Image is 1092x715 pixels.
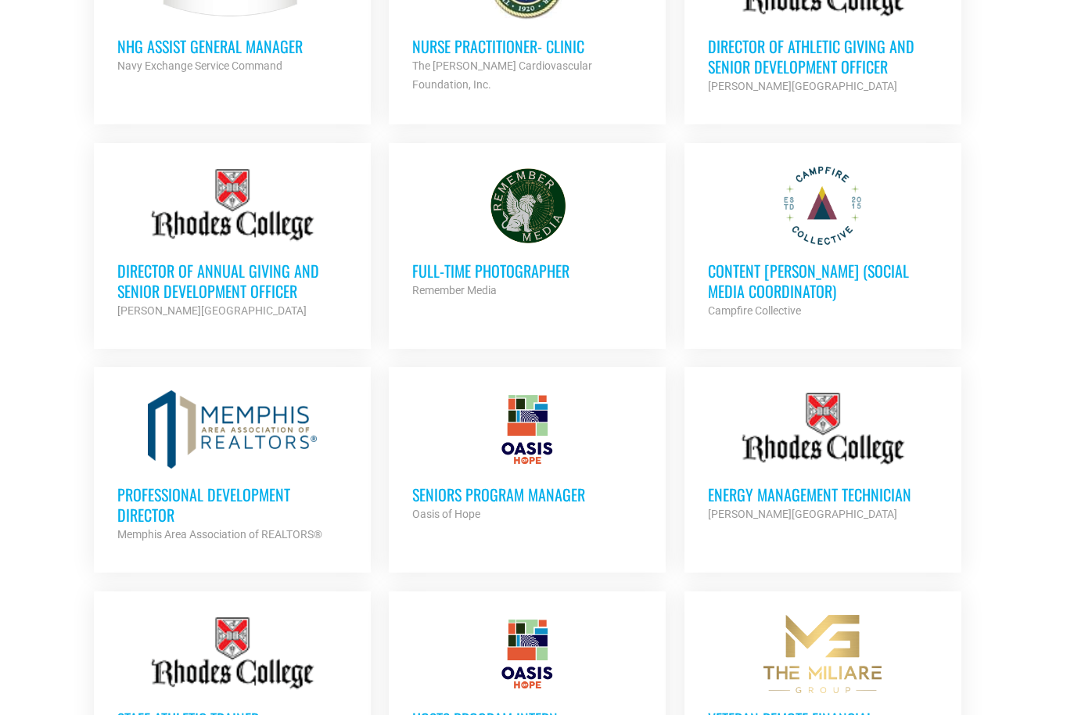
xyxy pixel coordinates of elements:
h3: Nurse Practitioner- Clinic [412,36,642,56]
a: Content [PERSON_NAME] (Social Media Coordinator) Campfire Collective [684,143,961,343]
h3: Content [PERSON_NAME] (Social Media Coordinator) [708,260,938,301]
strong: [PERSON_NAME][GEOGRAPHIC_DATA] [117,304,307,317]
h3: NHG ASSIST GENERAL MANAGER [117,36,347,56]
strong: [PERSON_NAME][GEOGRAPHIC_DATA] [708,508,897,520]
strong: The [PERSON_NAME] Cardiovascular Foundation, Inc. [412,59,592,91]
a: Energy Management Technician [PERSON_NAME][GEOGRAPHIC_DATA] [684,367,961,547]
h3: Director of Athletic Giving and Senior Development Officer [708,36,938,77]
h3: Director of Annual Giving and Senior Development Officer [117,260,347,301]
strong: Memphis Area Association of REALTORS® [117,528,322,541]
strong: Navy Exchange Service Command [117,59,282,72]
a: Full-Time Photographer Remember Media [389,143,666,323]
a: Professional Development Director Memphis Area Association of REALTORS® [94,367,371,567]
strong: Oasis of Hope [412,508,480,520]
h3: Energy Management Technician [708,484,938,505]
a: Director of Annual Giving and Senior Development Officer [PERSON_NAME][GEOGRAPHIC_DATA] [94,143,371,343]
a: Seniors Program Manager Oasis of Hope [389,367,666,547]
strong: [PERSON_NAME][GEOGRAPHIC_DATA] [708,80,897,92]
h3: Professional Development Director [117,484,347,525]
strong: Campfire Collective [708,304,801,317]
strong: Remember Media [412,284,497,296]
h3: Seniors Program Manager [412,484,642,505]
h3: Full-Time Photographer [412,260,642,281]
